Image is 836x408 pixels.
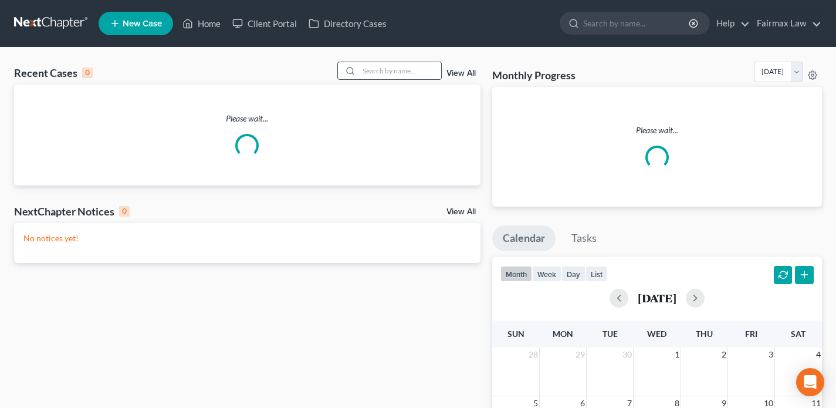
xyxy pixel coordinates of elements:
h3: Monthly Progress [492,68,576,82]
span: 2 [720,348,727,362]
a: Home [177,13,226,34]
p: No notices yet! [23,232,471,244]
span: 28 [527,348,539,362]
a: Client Portal [226,13,303,34]
a: Directory Cases [303,13,392,34]
span: Sun [507,329,524,339]
span: Sat [791,329,805,339]
a: View All [446,208,476,216]
h2: [DATE] [638,292,676,304]
a: Help [710,13,750,34]
button: list [585,266,608,282]
p: Please wait... [14,113,480,124]
a: Fairmax Law [751,13,821,34]
p: Please wait... [502,124,813,136]
span: 29 [574,348,586,362]
span: New Case [123,19,162,28]
div: Open Intercom Messenger [796,368,824,396]
button: month [500,266,532,282]
span: Tue [603,329,618,339]
a: Calendar [492,225,556,251]
input: Search by name... [359,62,441,79]
span: Thu [696,329,713,339]
button: week [532,266,561,282]
div: 0 [119,206,130,217]
div: 0 [82,68,93,78]
span: 3 [767,348,774,362]
a: Tasks [561,225,607,251]
span: Fri [745,329,757,339]
span: 30 [621,348,633,362]
span: 1 [673,348,681,362]
div: NextChapter Notices [14,204,130,218]
span: 4 [815,348,822,362]
button: day [561,266,585,282]
div: Recent Cases [14,66,93,80]
a: View All [446,69,476,77]
span: Wed [647,329,666,339]
input: Search by name... [583,12,691,34]
span: Mon [553,329,573,339]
